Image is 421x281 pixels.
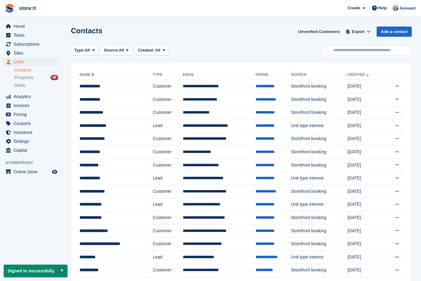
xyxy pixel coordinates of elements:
[14,74,58,81] a: Prospects 49
[71,27,103,35] h1: Contacts
[3,128,58,137] a: menu
[348,198,384,211] td: [DATE]
[291,264,347,277] td: Storefront booking
[352,29,365,35] span: Export
[348,72,370,77] a: Created
[153,224,183,238] td: Customer
[291,172,347,185] td: Unit type interest
[3,101,58,110] a: menu
[153,238,183,251] td: Customer
[153,250,183,264] td: Lead
[104,47,119,53] span: Source:
[153,185,183,198] td: Customer
[14,167,51,176] span: Online Store
[3,49,58,57] a: menu
[3,137,58,146] a: menu
[6,160,61,166] span: Storefront
[14,128,51,137] span: Insurance
[153,211,183,225] td: Customer
[345,27,372,37] button: Export
[155,48,161,52] span: All
[348,238,384,251] td: [DATE]
[153,106,183,119] td: Customer
[14,119,51,128] span: Coupons
[348,5,360,11] span: Create
[3,22,58,31] a: menu
[3,146,58,155] a: menu
[14,82,25,88] span: Deals
[14,49,51,57] span: Sites
[348,119,384,132] td: [DATE]
[51,168,58,176] a: Preview store
[291,159,347,172] td: Storefront booking
[71,45,98,56] button: Type: All
[348,146,384,159] td: [DATE]
[80,72,95,77] a: Name
[291,224,347,238] td: Storefront booking
[348,172,384,185] td: [DATE]
[291,198,347,211] td: Unit type interest
[14,110,51,119] span: Pricing
[119,47,124,53] span: All
[3,167,58,176] a: menu
[74,47,85,53] span: Type:
[153,132,183,146] td: Customer
[348,80,384,93] td: [DATE]
[153,159,183,172] td: Customer
[14,137,51,146] span: Settings
[291,132,347,146] td: Storefront booking
[291,106,347,119] td: Storefront booking
[183,70,255,80] th: Email
[291,119,347,132] td: Unit type interest
[85,47,90,53] span: All
[291,211,347,225] td: Storefront booking
[14,101,51,110] span: Invoices
[291,70,347,80] th: Source
[14,40,51,48] span: Subscriptions
[348,132,384,146] td: [DATE]
[153,172,183,185] td: Lead
[14,92,51,101] span: Analytics
[14,146,51,155] span: Capital
[348,159,384,172] td: [DATE]
[3,40,58,48] a: menu
[153,80,183,93] td: Customer
[291,250,347,264] td: Unit type interest
[135,45,169,56] button: Created: All
[153,198,183,211] td: Lead
[3,110,58,119] a: menu
[3,92,58,101] a: menu
[3,58,58,66] a: menu
[348,250,384,264] td: [DATE]
[14,82,58,89] a: Deals
[51,75,58,80] div: 49
[14,22,51,31] span: Home
[296,27,342,37] a: Unverified Customers
[291,146,347,159] td: Storefront booking
[291,93,347,106] td: Storefront booking
[3,31,58,39] a: menu
[255,70,291,80] th: Phone
[291,80,347,93] td: Storefront booking
[392,5,399,11] img: Christian Ehrensvärd
[3,119,58,128] a: menu
[14,75,33,81] span: Prospects
[348,106,384,119] td: [DATE]
[348,224,384,238] td: [DATE]
[138,48,154,52] span: Created:
[348,211,384,225] td: [DATE]
[153,70,183,80] th: Type
[291,185,347,198] td: Storefront booking
[14,58,51,66] span: CRM
[377,27,412,37] a: Add a contact
[153,93,183,106] td: Customer
[348,264,384,277] td: [DATE]
[14,67,58,73] a: Contacts
[4,265,67,277] p: Signed in successfully.
[100,45,132,56] button: Source: All
[153,146,183,159] td: Customer
[378,5,387,11] span: Help
[5,4,14,13] img: stora-icon-8386f47178a22dfd0bd8f6a31ec36ba5ce8667c1dd55bd0f319d3a0aa187defe.svg
[348,93,384,106] td: [DATE]
[17,3,38,13] a: store:it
